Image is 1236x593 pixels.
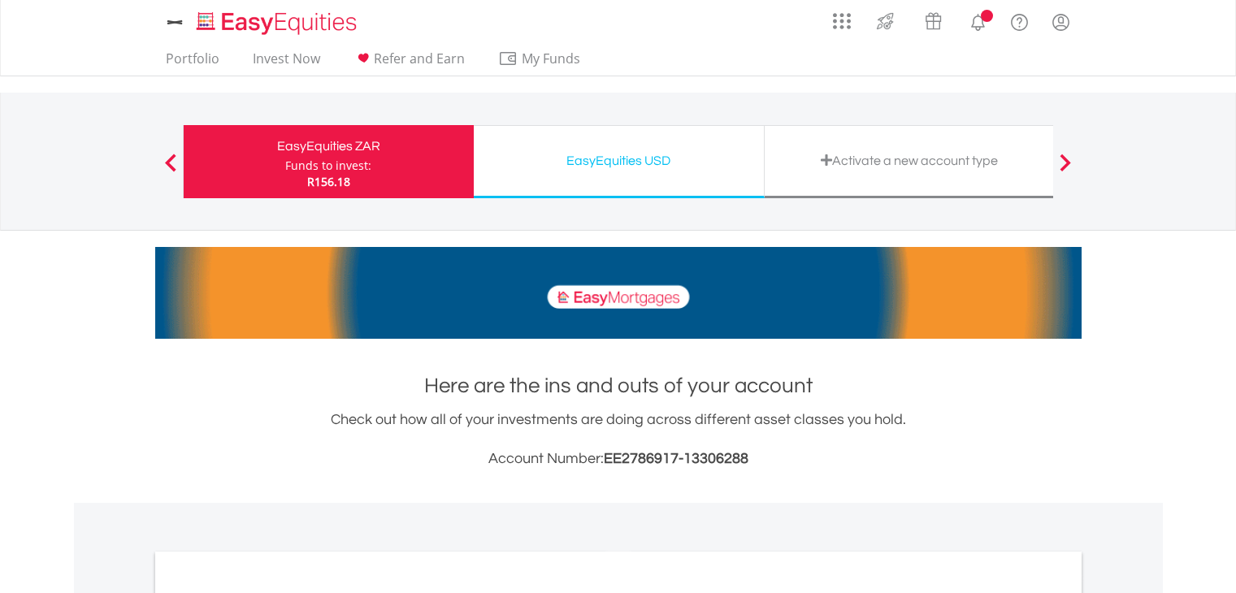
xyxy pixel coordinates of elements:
a: Home page [190,4,363,37]
a: Invest Now [246,50,327,76]
span: Refer and Earn [374,50,465,67]
img: EasyEquities_Logo.png [193,10,363,37]
div: EasyEquities USD [484,149,754,172]
h3: Account Number: [155,448,1082,470]
span: EE2786917-13306288 [604,451,748,466]
a: Portfolio [159,50,226,76]
a: FAQ's and Support [999,4,1040,37]
img: vouchers-v2.svg [920,8,947,34]
img: grid-menu-icon.svg [833,12,851,30]
img: EasyMortage Promotion Banner [155,247,1082,339]
a: Notifications [957,4,999,37]
span: My Funds [498,48,605,69]
div: Check out how all of your investments are doing across different asset classes you hold. [155,409,1082,470]
img: thrive-v2.svg [872,8,899,34]
a: Vouchers [909,4,957,34]
a: AppsGrid [822,4,861,30]
a: My Profile [1040,4,1082,40]
div: Activate a new account type [774,149,1045,172]
div: Funds to invest: [285,158,371,174]
a: Refer and Earn [347,50,471,76]
div: EasyEquities ZAR [193,135,464,158]
span: R156.18 [307,174,350,189]
h1: Here are the ins and outs of your account [155,371,1082,400]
